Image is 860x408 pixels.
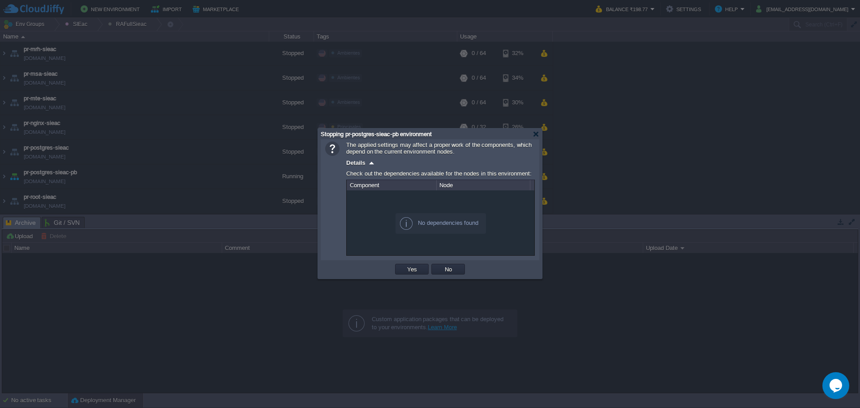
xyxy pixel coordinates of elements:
div: No dependencies found [396,213,486,234]
div: Check out the dependencies available for the nodes in this environment: [346,168,535,180]
iframe: chat widget [822,372,851,399]
button: Yes [404,265,420,273]
span: Details [346,159,365,166]
button: No [442,265,455,273]
span: Stopping pr-postgres-sieac-pb environment [321,131,432,137]
div: Component [348,180,436,190]
span: The applied settings may affect a proper work of the components, which depend on the current envi... [346,142,532,155]
div: Node [437,180,530,190]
